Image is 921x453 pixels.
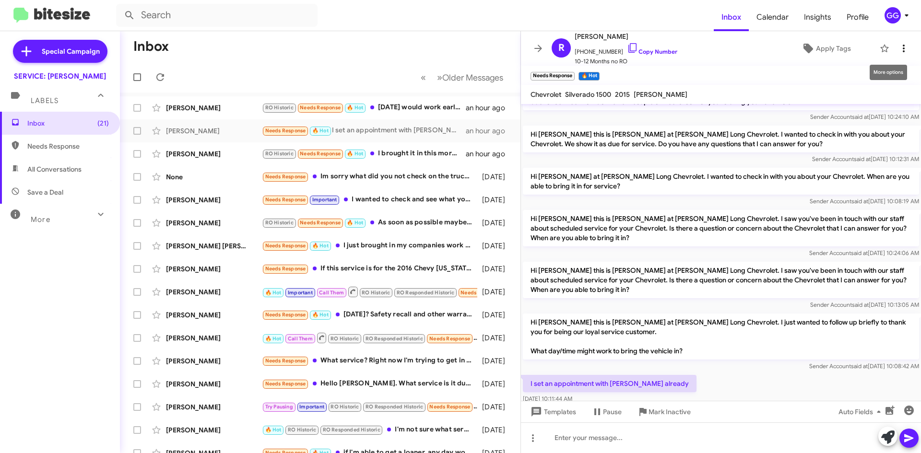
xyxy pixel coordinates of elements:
span: said at [854,155,871,163]
div: [DATE] [477,172,513,182]
span: Needs Response [265,381,306,387]
span: 🔥 Hot [312,128,329,134]
small: Needs Response [531,72,575,81]
div: [PERSON_NAME] [PERSON_NAME] [166,241,262,251]
span: Call Them [319,290,344,296]
span: 🔥 Hot [265,427,282,433]
span: Needs Response [265,266,306,272]
input: Search [116,4,318,27]
span: 🔥 Hot [312,312,329,318]
div: [DATE] [477,310,513,320]
span: More [31,215,50,224]
span: Silverado 1500 [565,90,611,99]
span: Needs Response [300,151,341,157]
div: [DATE] [477,379,513,389]
span: RO Historic [265,105,294,111]
div: [DATE] [477,218,513,228]
span: 🔥 Hot [265,336,282,342]
p: I set an appointment with [PERSON_NAME] already [523,375,697,392]
button: Templates [521,403,584,420]
div: As soon as possible maybe by [DATE] [262,217,477,228]
span: [PERSON_NAME] [634,90,687,99]
p: Hi [PERSON_NAME] this is [PERSON_NAME] at [PERSON_NAME] Long Chevrolet. I saw you've been in touc... [523,262,919,298]
div: I'm not sure what service I need at this time [262,424,477,435]
span: Needs Response [265,128,306,134]
div: [PERSON_NAME] [166,149,262,159]
span: Templates [529,403,576,420]
span: said at [851,362,868,370]
span: said at [851,249,868,256]
span: Needs Response [300,220,341,226]
button: Pause [584,403,629,420]
span: All Conversations [27,164,82,174]
div: [PERSON_NAME] [166,356,262,366]
div: Can you give me a quote for 2 rear tires for our 2022 C8 [262,332,477,344]
span: Try Pausing [265,404,293,410]
div: [PERSON_NAME] [166,310,262,320]
button: Auto Fields [831,403,892,420]
span: 10-12 Months no RO [575,57,677,66]
p: Hi [PERSON_NAME] this is [PERSON_NAME] at [PERSON_NAME] Long Chevrolet. I just wanted to follow u... [523,314,919,360]
div: SERVICE: [PERSON_NAME] [14,71,106,81]
span: Important [299,404,324,410]
p: Hi [PERSON_NAME] at [PERSON_NAME] Long Chevrolet. I wanted to check in with you about your Chevro... [523,168,919,195]
div: More options [870,65,907,80]
div: [PERSON_NAME] [166,379,262,389]
div: Is it due already I'm at 25k on miles [262,401,477,412]
span: Important [288,290,313,296]
div: [DATE] [477,241,513,251]
nav: Page navigation example [415,68,509,87]
span: Needs Response [429,404,470,410]
span: R [558,40,565,56]
div: [DATE] [477,264,513,274]
h1: Inbox [133,39,169,54]
span: Sender Account [DATE] 10:12:31 AM [812,155,919,163]
div: [PERSON_NAME] [166,287,262,297]
span: Needs Response [265,174,306,180]
div: Hello [PERSON_NAME]. What service is it due for? [262,378,477,389]
div: [PERSON_NAME] [166,402,262,412]
div: [DATE] would work early morning appointment. For an oil change and tires rotated. [262,102,466,113]
a: Insights [796,3,839,31]
div: [PERSON_NAME] [166,425,262,435]
span: RO Historic [265,151,294,157]
div: [DATE] [477,287,513,297]
a: Profile [839,3,876,31]
a: Inbox [714,3,749,31]
div: [PERSON_NAME] [166,333,262,343]
span: 🔥 Hot [347,151,363,157]
span: 🔥 Hot [347,105,363,111]
span: RO Historic [331,404,359,410]
div: [DATE]? Safety recall and other warranty work [262,309,477,320]
a: Calendar [749,3,796,31]
div: [PERSON_NAME] [166,195,262,205]
div: What service? Right now I'm trying to get in the calendar for the hail damage [262,355,477,366]
div: None [166,172,262,182]
div: If this service is for the 2016 Chevy [US_STATE], I no longer have the vehicle and you can remove... [262,263,477,274]
span: Labels [31,96,59,105]
small: 🔥 Hot [579,72,599,81]
div: Im sorry what did you not check on the truck? Can you let me know to bring it in? [262,171,477,182]
span: RO Historic [265,220,294,226]
button: Mark Inactive [629,403,698,420]
div: [DATE] [477,402,513,412]
div: [DATE] [477,425,513,435]
div: [PERSON_NAME] [166,218,262,228]
span: said at [852,301,869,308]
div: I set an appointment with [PERSON_NAME] already [262,125,466,136]
span: Special Campaign [42,46,100,56]
span: RO Responded Historic [366,336,423,342]
div: [DATE] [477,195,513,205]
span: Mark Inactive [649,403,691,420]
span: said at [852,113,869,120]
span: Sender Account [DATE] 10:24:10 AM [810,113,919,120]
div: GG [885,7,901,23]
span: Needs Response [429,336,470,342]
span: Call Them [288,336,313,342]
span: Pause [603,403,622,420]
span: RO Responded Historic [366,404,423,410]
